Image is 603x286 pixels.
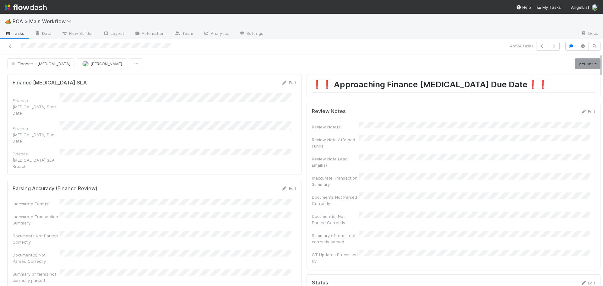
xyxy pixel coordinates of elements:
a: Actions [575,58,600,69]
a: Layout [98,29,129,39]
a: Edit [281,186,296,191]
span: [PERSON_NAME] [90,61,122,66]
a: Settings [234,29,268,39]
h5: Parsing Accuracy (Finance Review) [13,186,97,192]
div: Review Note Lead Email(s) [312,156,359,168]
a: Flow Builder [57,29,98,39]
a: Edit [580,109,595,114]
a: Data [30,29,57,39]
div: Finance [MEDICAL_DATA] SLA Breach [13,151,60,170]
div: Documents Not Parsed Correctly [13,233,60,245]
h5: Finance [MEDICAL_DATA] SLA [13,80,87,86]
div: Inaccurate Transaction Summary [13,213,60,226]
span: Flow Builder [62,30,93,36]
a: Analytics [198,29,234,39]
img: logo-inverted-e16ddd16eac7371096b0.svg [5,2,47,13]
h1: ❗️❗️ Approaching Finance [MEDICAL_DATA] Due Date❗️❗️ [312,79,595,92]
div: Summary of terms not correctly parsed [13,271,60,283]
a: My Tasks [536,4,561,10]
h5: Review Notes [312,108,346,115]
div: Document(s) Not Parsed Correctly [312,213,359,226]
div: Inaccurate Transaction Summary [312,175,359,187]
span: My Tasks [536,5,561,10]
div: Finance [MEDICAL_DATA] Start Date [13,97,60,116]
div: Finance [MEDICAL_DATA] Due Date [13,125,60,144]
img: avatar_030f5503-c087-43c2-95d1-dd8963b2926c.png [592,4,598,11]
span: 4 of 24 tasks [510,43,534,49]
div: Document(s) Not Parsed Correctly [13,252,60,264]
h5: Status [312,280,328,286]
div: Summary of terms not correctly parsed [312,232,359,245]
span: PCA > Main Workflow [13,18,74,24]
div: CT Updates Processed By [312,251,359,264]
a: Edit [281,80,296,85]
div: Review Note(s) [312,124,359,130]
a: Edit [580,280,595,285]
div: Inaccurate Term(s) [13,201,60,207]
span: 🏕️ [5,19,11,24]
span: AngelList [571,5,589,10]
button: [PERSON_NAME] [77,58,126,69]
img: avatar_487f705b-1efa-4920-8de6-14528bcda38c.png [82,61,89,67]
a: Docs [576,29,603,39]
a: Automation [129,29,170,39]
div: Review Note Affected Funds [312,137,359,149]
div: Documents Not Parsed Correctly [312,194,359,207]
a: Team [170,29,198,39]
span: Tasks [5,30,24,36]
span: Finance - [MEDICAL_DATA] [10,61,70,66]
button: Finance - [MEDICAL_DATA] [7,58,74,69]
div: Help [516,4,531,10]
